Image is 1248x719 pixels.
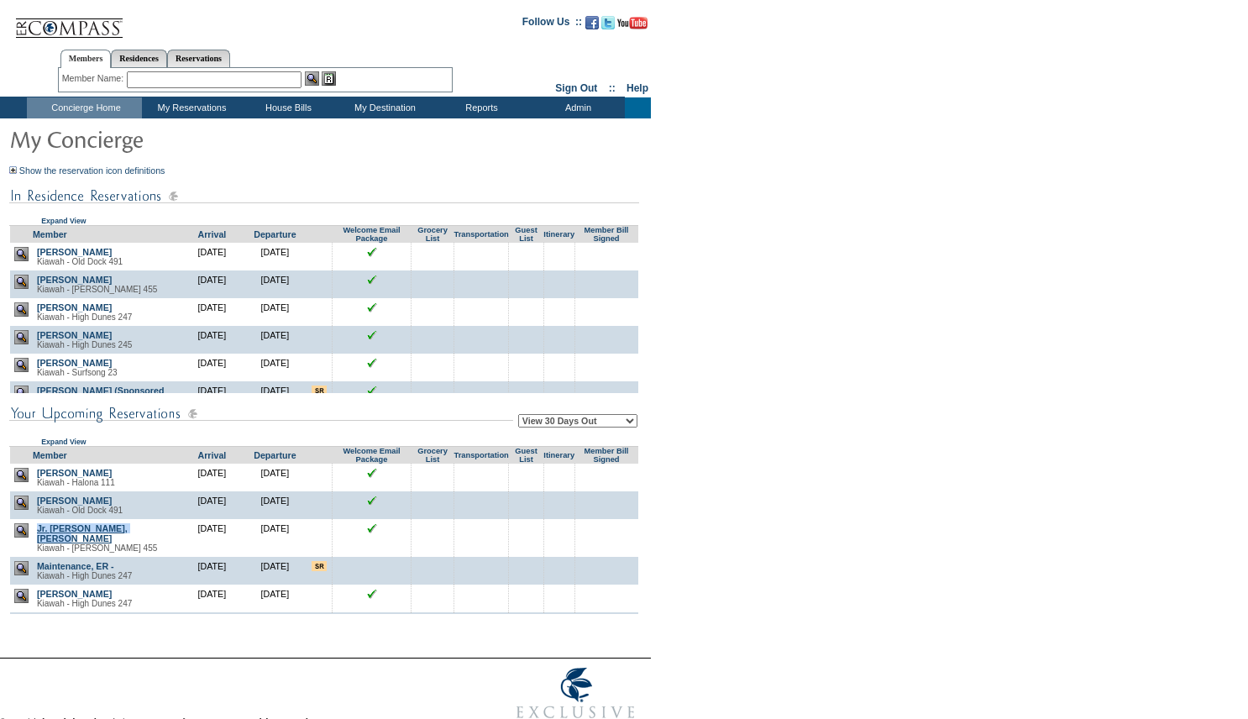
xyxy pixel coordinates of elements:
[244,585,307,612] td: [DATE]
[585,447,629,464] a: Member Bill Signed
[367,247,377,257] img: chkSmaller.gif
[14,247,29,261] img: view
[417,447,448,464] a: Grocery List
[37,257,123,266] span: Kiawah - Old Dock 491
[14,386,29,400] img: view
[244,243,307,270] td: [DATE]
[244,270,307,298] td: [DATE]
[41,438,86,446] a: Expand View
[37,599,132,608] span: Kiawah - High Dunes 247
[244,326,307,354] td: [DATE]
[244,464,307,491] td: [DATE]
[606,302,607,303] img: blank.gif
[606,386,607,386] img: blank.gif
[9,403,513,424] img: subTtlConUpcomingReservatio.gif
[481,589,482,590] img: blank.gif
[305,71,319,86] img: View
[526,523,527,524] img: blank.gif
[322,71,336,86] img: Reservations
[558,468,559,469] img: blank.gif
[244,381,307,420] td: [DATE]
[526,302,527,303] img: blank.gif
[609,82,616,94] span: ::
[606,247,607,248] img: blank.gif
[558,523,559,524] img: blank.gif
[606,496,607,496] img: blank.gif
[14,358,29,372] img: view
[244,354,307,381] td: [DATE]
[254,450,296,460] a: Departure
[181,270,244,298] td: [DATE]
[312,386,327,396] input: There are special requests for this reservation!
[558,589,559,590] img: blank.gif
[335,97,432,118] td: My Destination
[37,358,112,368] a: [PERSON_NAME]
[37,478,115,487] span: Kiawah - Halona 111
[37,506,123,515] span: Kiawah - Old Dock 491
[558,302,559,303] img: blank.gif
[558,386,559,386] img: blank.gif
[198,450,227,460] a: Arrival
[37,571,132,580] span: Kiawah - High Dunes 247
[555,82,597,94] a: Sign Out
[37,330,112,340] a: [PERSON_NAME]
[37,468,112,478] a: [PERSON_NAME]
[14,330,29,344] img: view
[417,226,448,243] a: Grocery List
[558,358,559,359] img: blank.gif
[244,298,307,326] td: [DATE]
[617,21,648,31] a: Subscribe to our YouTube Channel
[481,496,482,496] img: blank.gif
[367,523,377,533] img: chkSmaller.gif
[558,496,559,496] img: blank.gif
[526,247,527,248] img: blank.gif
[526,589,527,590] img: blank.gif
[481,358,482,359] img: blank.gif
[601,21,615,31] a: Follow us on Twitter
[601,16,615,29] img: Follow us on Twitter
[481,523,482,524] img: blank.gif
[14,523,29,538] img: view
[27,97,142,118] td: Concierge Home
[617,17,648,29] img: Subscribe to our YouTube Channel
[526,358,527,359] img: blank.gif
[239,97,335,118] td: House Bills
[627,82,648,94] a: Help
[481,330,482,331] img: blank.gif
[37,368,118,377] span: Kiawah - Surfsong 23
[585,16,599,29] img: Become our fan on Facebook
[33,229,67,239] a: Member
[181,612,244,640] td: [DATE]
[543,451,574,459] a: Itinerary
[37,561,114,571] a: Maintenance, ER -
[367,589,377,599] img: chkSmaller.gif
[181,298,244,326] td: [DATE]
[181,354,244,381] td: [DATE]
[585,226,629,243] a: Member Bill Signed
[526,386,527,386] img: blank.gif
[481,561,482,562] img: blank.gif
[181,519,244,557] td: [DATE]
[37,247,112,257] a: [PERSON_NAME]
[37,543,157,553] span: Kiawah - [PERSON_NAME] 455
[606,330,607,331] img: blank.gif
[606,589,607,590] img: blank.gif
[526,496,527,496] img: blank.gif
[37,302,112,312] a: [PERSON_NAME]
[37,275,112,285] a: [PERSON_NAME]
[481,468,482,469] img: blank.gif
[14,275,29,289] img: view
[367,330,377,340] img: chkSmaller.gif
[343,226,400,243] a: Welcome Email Package
[367,496,377,506] img: chkSmaller.gif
